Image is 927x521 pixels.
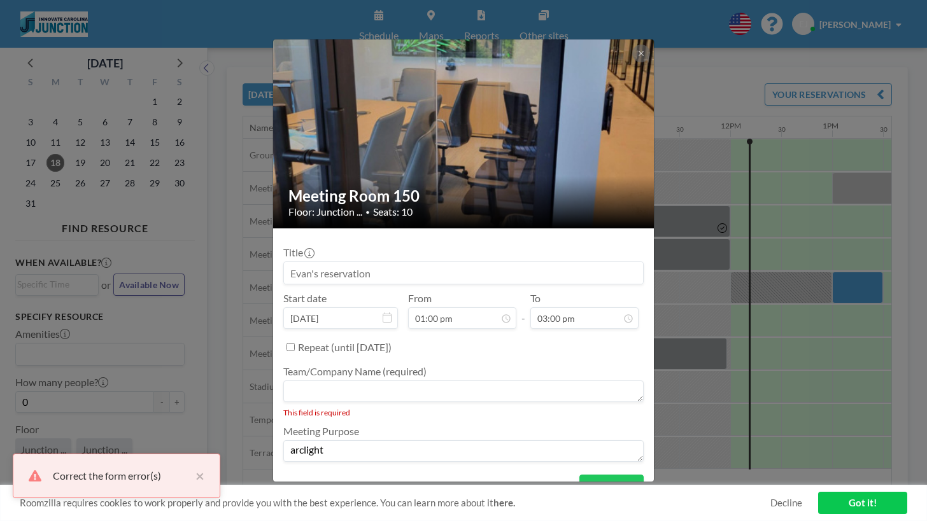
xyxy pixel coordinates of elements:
[189,468,204,483] button: close
[530,292,541,305] label: To
[53,468,189,483] div: Correct the form error(s)
[284,262,643,284] input: Evan's reservation
[283,246,313,259] label: Title
[288,186,640,205] h2: Meeting Room 150
[373,205,413,218] span: Seats: 10
[283,292,327,305] label: Start date
[283,408,644,417] div: This field is required
[408,292,432,305] label: From
[283,365,427,378] label: Team/Company Name (required)
[365,207,370,217] span: •
[288,205,362,218] span: Floor: Junction ...
[818,492,907,514] a: Got it!
[521,296,525,324] span: -
[273,39,655,230] img: 537.jpg
[493,497,515,508] a: here.
[283,425,359,438] label: Meeting Purpose
[579,475,644,497] button: BOOK NOW
[20,497,770,509] span: Roomzilla requires cookies to work properly and provide you with the best experience. You can lea...
[770,497,802,509] a: Decline
[298,341,392,354] label: Repeat (until [DATE])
